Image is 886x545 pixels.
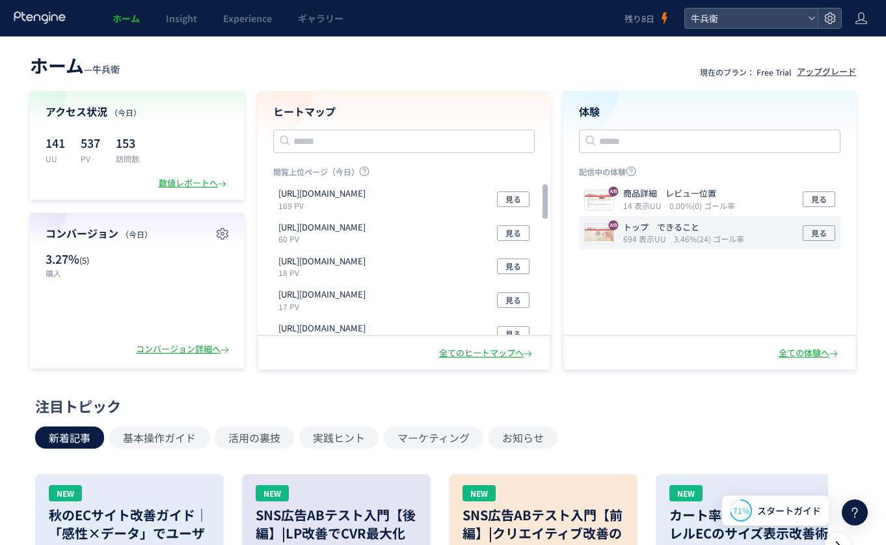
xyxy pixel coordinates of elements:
p: 537 [81,132,100,153]
img: 56e0f0e2c75a5f88bd89c2246a158a9b1755302710427.jpeg [585,225,613,244]
span: 見る [811,191,827,207]
span: ホーム [30,52,84,78]
button: 見る [497,259,530,274]
p: 17 PV [278,335,371,346]
div: 注目トピック [35,396,844,416]
div: NEW [463,485,496,501]
p: 3.27% [46,251,131,268]
p: 17 PV [278,301,371,312]
span: 見る [811,225,827,241]
div: NEW [256,485,289,501]
div: NEW [49,485,82,501]
p: 18 PV [278,267,371,278]
span: 残り8日 [624,12,654,25]
h4: 体験 [579,104,840,119]
button: お知らせ [489,426,557,449]
span: Insight [166,12,197,25]
p: https://gyubee.jp/mypage/login [278,288,366,301]
span: 見る [505,292,521,308]
span: （今日） [110,107,141,118]
button: 見る [497,191,530,207]
h4: アクセス状況 [46,104,229,119]
i: 14 表示UU [623,200,667,211]
h4: ヒートマップ [273,104,535,119]
div: 全てのヒートマップへ [439,347,535,359]
span: 71% [733,505,749,516]
p: 60 PV [278,233,371,244]
p: PV [81,153,100,164]
span: （今日） [121,229,152,240]
div: 数値レポートへ [159,177,229,189]
p: トップ できること [623,221,739,234]
span: 牛兵衛 [687,8,803,28]
p: 閲覧上位ページ（今日） [273,166,535,182]
div: コンバージョン詳細へ [136,343,232,356]
span: スタートガイド [757,504,821,518]
h4: コンバージョン [46,226,229,241]
button: マーケティング [384,426,483,449]
p: 配信中の体験 [579,166,840,182]
span: 見る [505,225,521,241]
div: NEW [669,485,703,501]
span: ホーム [113,12,140,25]
span: ギャラリー [298,12,343,25]
img: 2061f2c3d5d9afc51b1b643c08a247b81755664664284.jpeg [585,191,613,210]
p: https://gyubee.jp/products/list [278,188,366,200]
p: 商品詳細 レビュー位置 [623,188,730,200]
p: 購入 [46,268,131,279]
button: 見る [497,292,530,308]
p: https://gyubee.jp/shopping [278,322,366,335]
p: 153 [116,132,139,153]
button: 見る [497,225,530,241]
button: 見る [803,191,835,207]
span: 牛兵衛 [92,63,120,76]
p: https://gyubee.jp [278,221,366,234]
span: 見る [505,326,521,342]
button: 見る [497,326,530,342]
div: — [30,52,120,78]
h3: SNS広告ABテスト入門【後編】|LP改善でCVR最大化 [256,506,417,542]
button: 新着記事 [35,426,104,449]
span: (5) [79,254,89,266]
span: 見る [505,259,521,274]
p: 訪問数 [116,153,139,164]
button: 実践ヒント [299,426,379,449]
p: https://gyubee.jp/cart [278,255,366,268]
p: 現在のプラン： Free Trial [700,66,792,77]
button: 見る [803,225,835,241]
button: 活用の裏技 [215,426,294,449]
span: Experience [223,12,272,25]
i: 694 表示UU [623,233,671,244]
i: 3.46%(24) ゴール率 [674,233,744,244]
div: 全ての体験へ [779,347,840,359]
span: 見る [505,191,521,207]
button: 基本操作ガイド [109,426,209,449]
p: 141 [46,132,65,153]
p: 169 PV [278,200,371,211]
h3: カート率58.7%向上！アパレルECのサイズ表示改善術 [669,506,831,542]
i: 0.00%(0) ゴール率 [669,200,735,211]
div: アップグレード [797,66,856,78]
p: UU [46,153,65,164]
